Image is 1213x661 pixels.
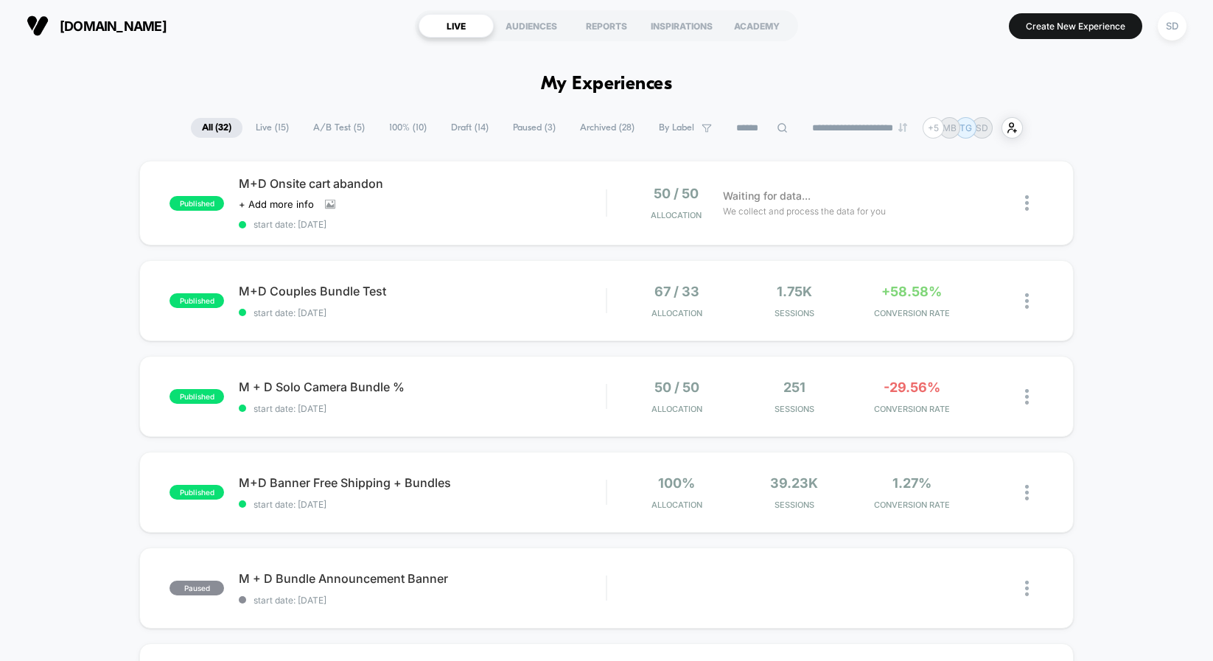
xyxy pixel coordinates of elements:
span: start date: [DATE] [239,595,606,606]
span: 100% ( 10 ) [378,118,438,138]
span: start date: [DATE] [239,499,606,510]
div: LIVE [419,14,494,38]
span: Allocation [651,404,702,414]
span: Waiting for data... [723,188,811,204]
img: close [1025,485,1029,500]
div: ACADEMY [719,14,794,38]
img: close [1025,581,1029,596]
span: paused [169,581,224,595]
span: By Label [659,122,694,133]
span: Sessions [739,404,850,414]
span: published [169,485,224,500]
p: TG [959,122,972,133]
span: 1.27% [892,475,931,491]
button: Create New Experience [1009,13,1142,39]
span: 50 / 50 [654,186,699,201]
h1: My Experiences [541,74,673,95]
img: close [1025,389,1029,405]
span: CONVERSION RATE [857,404,968,414]
span: published [169,293,224,308]
span: M + D Bundle Announcement Banner [239,571,606,586]
span: M+D Couples Bundle Test [239,284,606,298]
div: INSPIRATIONS [644,14,719,38]
span: published [169,196,224,211]
span: start date: [DATE] [239,219,606,230]
p: MB [943,122,957,133]
span: CONVERSION RATE [857,308,968,318]
span: Sessions [739,308,850,318]
div: + 5 [923,117,944,139]
span: [DOMAIN_NAME] [60,18,167,34]
div: SD [1158,12,1186,41]
span: Draft ( 14 ) [440,118,500,138]
span: -29.56% [884,380,940,395]
span: CONVERSION RATE [857,500,968,510]
span: 50 / 50 [654,380,699,395]
span: All ( 32 ) [191,118,242,138]
span: Allocation [651,210,702,220]
span: 67 / 33 [654,284,699,299]
span: start date: [DATE] [239,403,606,414]
span: Live ( 15 ) [245,118,300,138]
div: AUDIENCES [494,14,569,38]
img: end [898,123,907,132]
span: start date: [DATE] [239,307,606,318]
span: 100% [658,475,695,491]
span: published [169,389,224,404]
span: M+D Onsite cart abandon [239,176,606,191]
span: A/B Test ( 5 ) [302,118,376,138]
span: Paused ( 3 ) [502,118,567,138]
span: + Add more info [239,198,314,210]
span: We collect and process the data for you [723,204,886,218]
span: 39.23k [770,475,818,491]
span: 1.75k [777,284,812,299]
span: M + D Solo Camera Bundle % [239,380,606,394]
img: close [1025,293,1029,309]
span: Archived ( 28 ) [569,118,646,138]
span: 251 [783,380,805,395]
div: REPORTS [569,14,644,38]
img: Visually logo [27,15,49,37]
span: M+D Banner Free Shipping + Bundles [239,475,606,490]
button: [DOMAIN_NAME] [22,14,171,38]
img: close [1025,195,1029,211]
p: SD [976,122,988,133]
span: Allocation [651,308,702,318]
button: SD [1153,11,1191,41]
span: Sessions [739,500,850,510]
span: Allocation [651,500,702,510]
span: +58.58% [881,284,942,299]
